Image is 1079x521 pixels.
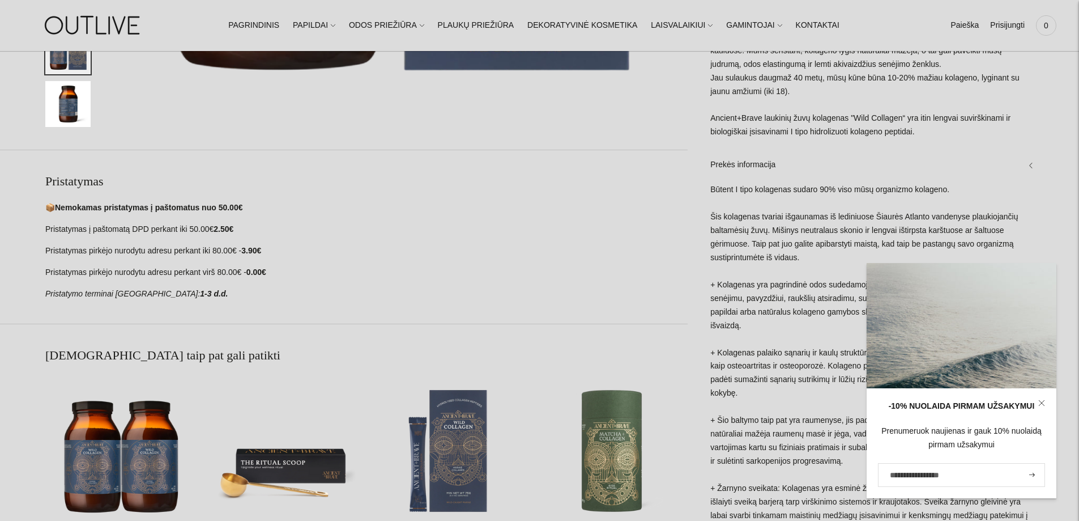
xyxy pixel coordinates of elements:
[651,13,713,38] a: LAISVALAIKIUI
[438,13,514,38] a: PLAUKŲ PRIEŽIŪRA
[1036,13,1056,38] a: 0
[878,425,1045,452] div: Prenumeruok naujienas ir gauk 10% nuolaidą pirmam užsakymui
[45,81,91,127] button: Translation missing: en.general.accessibility.image_thumbail
[796,13,839,38] a: KONTAKTAI
[214,225,233,234] strong: 2.50€
[45,173,688,190] h2: Pristatymas
[45,244,688,258] p: Pristatymas pirkėjo nurodytu adresu perkant iki 80.00€ -
[878,400,1045,413] div: -10% NUOLAIDA PIRMAM UŽSAKYMUI
[45,28,91,74] button: Translation missing: en.general.accessibility.image_thumbail
[45,347,688,364] h2: [DEMOGRAPHIC_DATA] taip pat gali patikti
[45,289,200,298] em: Pristatymo terminai [GEOGRAPHIC_DATA]:
[55,203,242,212] strong: Nemokamas pristatymas į paštomatus nuo 50.00€
[45,28,91,74] img: Ancient+Brave Wild Collagen
[246,268,266,277] strong: 0.00€
[45,201,688,215] p: 📦
[241,246,261,255] strong: 3.90€
[23,6,164,45] img: OUTLIVE
[710,31,1034,139] p: Kolagenas – pagrindinis kūno baltymas, kuris natūraliai randamas odoje, kremzlėse ir kauluose. Mu...
[293,13,335,38] a: PAPILDAI
[1038,18,1054,33] span: 0
[527,13,637,38] a: DEKORATYVINĖ KOSMETIKA
[200,289,228,298] strong: 1-3 d.d.
[990,13,1025,38] a: Prisijungti
[228,13,279,38] a: PAGRINDINIS
[349,13,424,38] a: ODOS PRIEŽIŪRA
[45,266,688,279] p: Pristatymas pirkėjo nurodytu adresu perkant virš 80.00€ -
[726,13,782,38] a: GAMINTOJAI
[45,223,688,236] p: Pristatymas į paštomatą DPD perkant iki 50.00€
[710,147,1034,183] a: Prekės informacija
[950,13,979,38] a: Paieška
